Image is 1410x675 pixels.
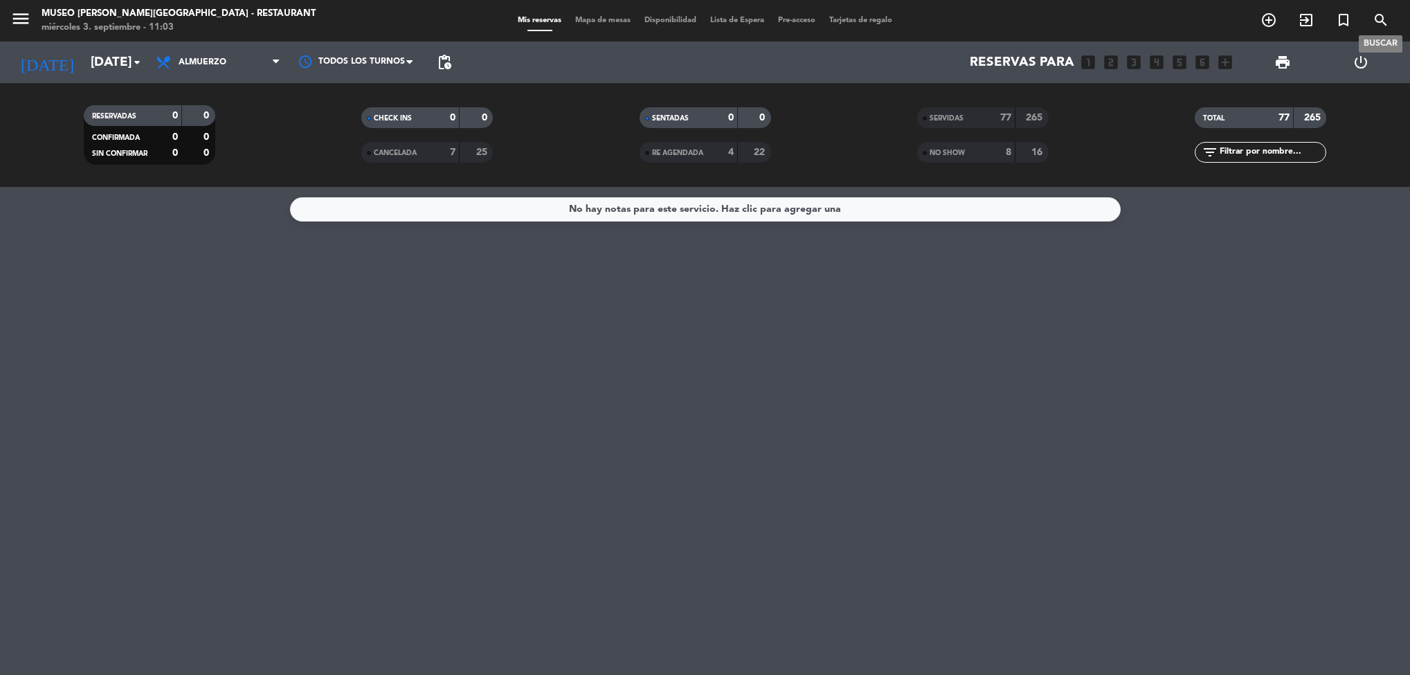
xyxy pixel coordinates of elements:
[1298,12,1314,28] i: exit_to_app
[92,134,140,141] span: CONFIRMADA
[1193,53,1211,71] i: looks_6
[1373,12,1389,28] i: search
[1079,53,1097,71] i: looks_one
[482,113,490,123] strong: 0
[179,57,226,67] span: Almuerzo
[204,132,212,142] strong: 0
[1171,53,1188,71] i: looks_5
[728,113,734,123] strong: 0
[1274,54,1291,71] span: print
[92,150,147,157] span: SIN CONFIRMAR
[10,47,84,78] i: [DATE]
[1026,113,1045,123] strong: 265
[476,147,490,157] strong: 25
[1202,144,1218,161] i: filter_list
[1304,113,1323,123] strong: 265
[703,17,771,24] span: Lista de Espera
[511,17,568,24] span: Mis reservas
[92,113,136,120] span: RESERVADAS
[374,115,412,122] span: CHECK INS
[172,148,178,158] strong: 0
[172,132,178,142] strong: 0
[652,150,703,156] span: RE AGENDADA
[1148,53,1166,71] i: looks_4
[10,8,31,34] button: menu
[652,115,689,122] span: SENTADAS
[568,17,638,24] span: Mapa de mesas
[129,54,145,71] i: arrow_drop_down
[42,7,316,21] div: Museo [PERSON_NAME][GEOGRAPHIC_DATA] - Restaurant
[204,148,212,158] strong: 0
[42,21,316,35] div: miércoles 3. septiembre - 11:03
[1359,35,1402,53] div: BUSCAR
[1335,12,1352,28] i: turned_in_not
[1321,42,1400,83] div: LOG OUT
[754,147,768,157] strong: 22
[172,111,178,120] strong: 0
[1260,12,1277,28] i: add_circle_outline
[1125,53,1143,71] i: looks_3
[930,115,964,122] span: SERVIDAS
[1031,147,1045,157] strong: 16
[759,113,768,123] strong: 0
[450,147,455,157] strong: 7
[1216,53,1234,71] i: add_box
[374,150,417,156] span: CANCELADA
[1278,113,1290,123] strong: 77
[436,54,453,71] span: pending_actions
[1353,54,1369,71] i: power_settings_new
[638,17,703,24] span: Disponibilidad
[728,147,734,157] strong: 4
[822,17,899,24] span: Tarjetas de regalo
[10,8,31,29] i: menu
[970,55,1074,70] span: Reservas para
[1218,145,1326,160] input: Filtrar por nombre...
[569,201,841,217] div: No hay notas para este servicio. Haz clic para agregar una
[450,113,455,123] strong: 0
[204,111,212,120] strong: 0
[1000,113,1011,123] strong: 77
[1203,115,1224,122] span: TOTAL
[1102,53,1120,71] i: looks_two
[1006,147,1011,157] strong: 8
[771,17,822,24] span: Pre-acceso
[930,150,965,156] span: NO SHOW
